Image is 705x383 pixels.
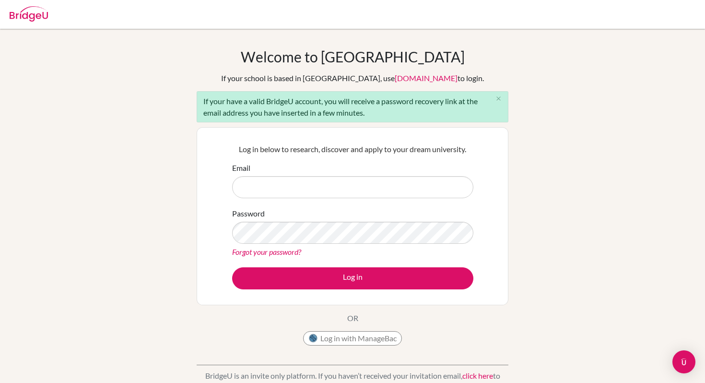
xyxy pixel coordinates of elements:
div: If your have a valid BridgeU account, you will receive a password recovery link at the email addr... [197,91,508,122]
div: If your school is based in [GEOGRAPHIC_DATA], use to login. [221,72,484,84]
div: Open Intercom Messenger [672,350,695,373]
h1: Welcome to [GEOGRAPHIC_DATA] [241,48,465,65]
label: Email [232,162,250,174]
p: OR [347,312,358,324]
img: Bridge-U [10,6,48,22]
a: Forgot your password? [232,247,301,256]
a: click here [462,371,493,380]
button: Log in [232,267,473,289]
button: Close [489,92,508,106]
p: Log in below to research, discover and apply to your dream university. [232,144,473,155]
label: Password [232,208,265,219]
button: Log in with ManageBac [303,331,402,346]
a: [DOMAIN_NAME] [395,73,458,83]
i: close [495,95,502,102]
